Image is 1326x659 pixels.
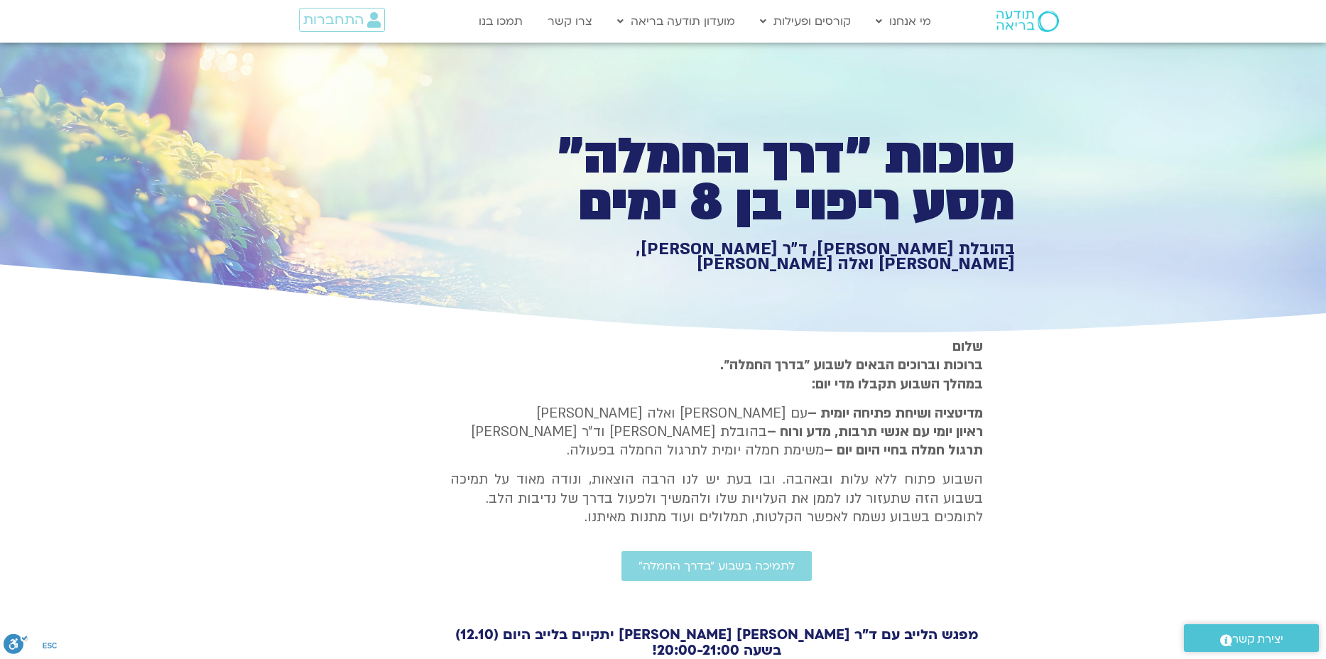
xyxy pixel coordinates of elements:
strong: ברוכות וברוכים הבאים לשבוע ״בדרך החמלה״. במהלך השבוע תקבלו מדי יום: [720,356,983,393]
p: השבוע פתוח ללא עלות ובאהבה. ובו בעת יש לנו הרבה הוצאות, ונודה מאוד על תמיכה בשבוע הזה שתעזור לנו ... [450,470,983,526]
a: צרו קשר [540,8,599,35]
a: לתמיכה בשבוע ״בדרך החמלה״ [621,551,812,581]
a: תמכו בנו [472,8,530,35]
strong: מדיטציה ושיחת פתיחה יומית – [808,404,983,423]
b: ראיון יומי עם אנשי תרבות, מדע ורוח – [767,423,983,441]
span: התחברות [303,12,364,28]
a: התחברות [299,8,385,32]
h2: מפגש הלייב עם ד"ר [PERSON_NAME] [PERSON_NAME] יתקיים בלייב היום (12.10) בשעה 20:00-21:00! [450,627,983,658]
p: עם [PERSON_NAME] ואלה [PERSON_NAME] בהובלת [PERSON_NAME] וד״ר [PERSON_NAME] משימת חמלה יומית לתרג... [450,404,983,460]
b: תרגול חמלה בחיי היום יום – [824,441,983,459]
a: קורסים ופעילות [753,8,858,35]
h1: סוכות ״דרך החמלה״ מסע ריפוי בן 8 ימים [523,134,1015,227]
a: יצירת קשר [1184,624,1319,652]
a: מי אנחנו [869,8,938,35]
a: מועדון תודעה בריאה [610,8,742,35]
span: לתמיכה בשבוע ״בדרך החמלה״ [638,560,795,572]
strong: שלום [952,337,983,356]
span: יצירת קשר [1232,630,1283,649]
img: תודעה בריאה [996,11,1059,32]
h1: בהובלת [PERSON_NAME], ד״ר [PERSON_NAME], [PERSON_NAME] ואלה [PERSON_NAME] [523,241,1015,272]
